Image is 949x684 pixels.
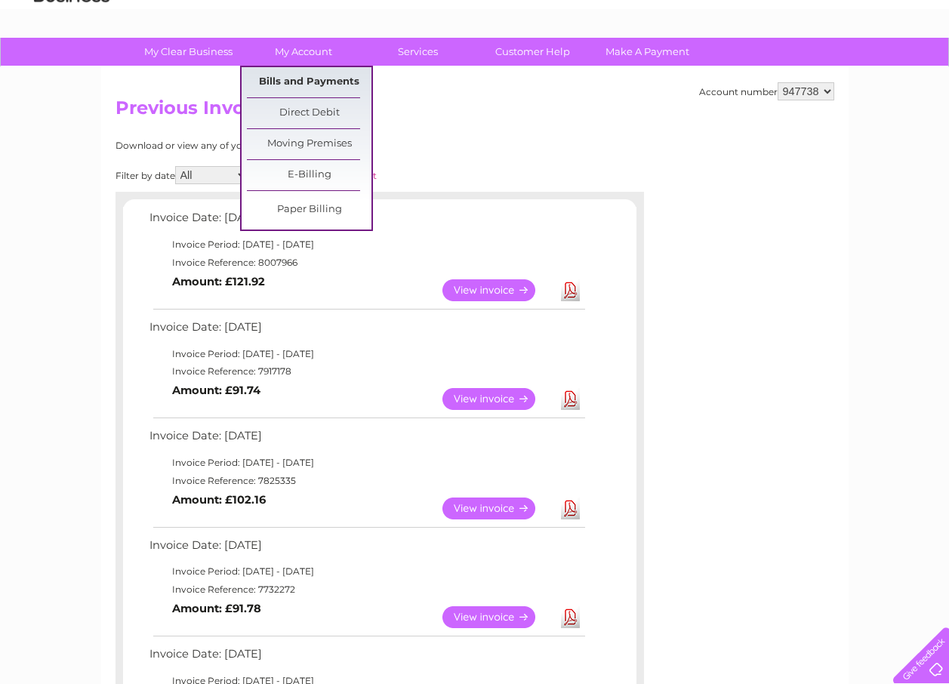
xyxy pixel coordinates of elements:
td: Invoice Date: [DATE] [146,208,587,236]
td: Invoice Reference: 7917178 [146,362,587,381]
td: Invoice Date: [DATE] [146,317,587,345]
a: My Account [241,38,365,66]
td: Invoice Date: [DATE] [146,644,587,672]
img: logo.png [33,39,110,85]
a: Services [356,38,480,66]
a: Download [561,606,580,628]
b: Amount: £121.92 [172,275,265,288]
a: My Clear Business [126,38,251,66]
div: Clear Business is a trading name of Verastar Limited (registered in [GEOGRAPHIC_DATA] No. 3667643... [119,8,832,73]
a: Download [561,279,580,301]
a: Water [683,64,712,75]
a: Contact [849,64,886,75]
div: Filter by date [116,166,512,184]
a: View [442,606,553,628]
a: Download [561,388,580,410]
b: Amount: £91.74 [172,384,260,397]
a: Telecoms [763,64,809,75]
a: Moving Premises [247,129,371,159]
td: Invoice Period: [DATE] - [DATE] [146,345,587,363]
td: Invoice Date: [DATE] [146,426,587,454]
a: Download [561,498,580,519]
a: Log out [899,64,935,75]
a: Customer Help [470,38,595,66]
a: 0333 014 3131 [664,8,769,26]
h2: Previous Invoices [116,97,834,126]
a: Direct Debit [247,98,371,128]
td: Invoice Period: [DATE] - [DATE] [146,236,587,254]
b: Amount: £91.78 [172,602,261,615]
td: Invoice Period: [DATE] - [DATE] [146,562,587,581]
div: Download or view any of your previous invoices below. [116,140,512,151]
td: Invoice Period: [DATE] - [DATE] [146,454,587,472]
td: Invoice Reference: 8007966 [146,254,587,272]
div: Account number [699,82,834,100]
a: View [442,388,553,410]
a: Make A Payment [585,38,710,66]
td: Invoice Reference: 7825335 [146,472,587,490]
b: Amount: £102.16 [172,493,266,507]
a: View [442,279,553,301]
a: Energy [721,64,754,75]
td: Invoice Date: [DATE] [146,535,587,563]
a: E-Billing [247,160,371,190]
a: View [442,498,553,519]
a: Bills and Payments [247,67,371,97]
td: Invoice Reference: 7732272 [146,581,587,599]
a: Blog [818,64,840,75]
a: Paper Billing [247,195,371,225]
